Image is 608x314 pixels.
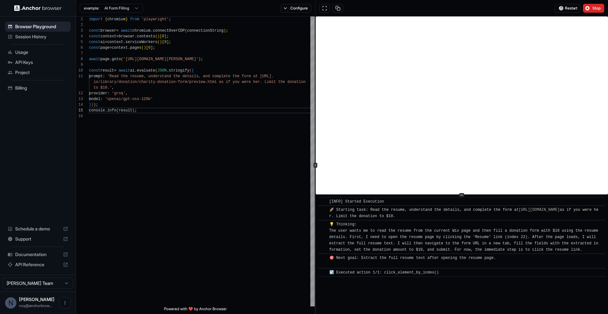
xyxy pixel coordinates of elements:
span: context [112,46,128,50]
span: ​ [321,207,325,213]
span: pages [130,46,142,50]
div: 3 [76,28,83,34]
span: ( [155,34,157,39]
span: 🚀 Starting task: Read the resume, understand the details, and complete the form at as if you were... [329,208,598,218]
span: ; [226,28,228,33]
span: ] [150,46,153,50]
div: API Keys [5,57,71,67]
span: ​ [321,198,325,205]
span: ) [91,103,93,107]
span: ( [155,68,157,73]
span: ( [142,46,144,50]
span: stringify [169,68,189,73]
span: Billing [15,85,68,91]
span: } [125,17,128,22]
span: , [112,85,114,90]
span: = [105,40,107,44]
span: { [192,68,194,73]
div: Documentation [5,249,71,260]
span: ; [169,40,171,44]
span: Powered with ❤️ by Anchor Browser [164,306,227,314]
span: ​ [321,255,325,261]
span: : [103,74,105,78]
span: ) [224,28,226,33]
div: 8 [76,56,83,62]
span: page [100,57,110,61]
span: JSON [157,68,167,73]
span: Support [15,236,60,242]
button: Stop [583,4,604,13]
span: = [110,46,112,50]
div: 7 [76,51,83,56]
span: ( [185,28,187,33]
div: Support [5,234,71,244]
span: context [107,40,123,44]
span: ; [169,17,171,22]
span: const [89,34,100,39]
span: . [150,28,153,33]
span: contexts [137,34,155,39]
span: context [100,34,116,39]
span: ; [135,108,137,113]
div: Session History [5,32,71,42]
span: ; [153,46,155,50]
span: page [100,46,110,50]
button: Configure [281,4,311,13]
button: Open in full screen [319,4,330,13]
span: ( [157,40,160,44]
span: result [100,68,114,73]
span: ; [167,34,169,39]
span: info [107,108,117,113]
div: 14 [76,102,83,108]
span: ai [130,68,135,73]
span: API Keys [15,59,68,66]
span: ) [199,57,201,61]
span: ai [100,40,105,44]
div: 2 [76,22,83,28]
span: = [114,68,116,73]
span: ] [167,40,169,44]
div: API Reference [5,260,71,270]
span: Stop [592,6,601,11]
span: . [105,108,107,113]
span: Project [15,69,68,76]
div: 15 [76,108,83,113]
span: 'Read the resume, understand the details, and comp [107,74,221,78]
span: io/library/donation/charity-donation-form/preview. [93,80,207,84]
span: ( [189,68,192,73]
span: , [125,91,128,96]
span: { [105,17,107,22]
span: provider [89,91,107,96]
span: ; [201,57,203,61]
span: Browser Playground [15,23,68,30]
span: model [89,97,100,101]
span: connectOverCDP [153,28,185,33]
span: serviceWorkers [125,40,157,44]
span: browser [119,34,135,39]
span: ☑️ Executed action 1/1: click_element_by_index() [329,270,439,275]
span: [ [160,34,162,39]
div: Billing [5,83,71,93]
img: Anchor Logo [14,5,62,11]
span: browser [100,28,116,33]
span: example: [84,6,99,11]
div: 10 [76,68,83,73]
span: ) [160,40,162,44]
span: = [116,34,118,39]
div: 16 [76,113,83,119]
span: Session History [15,34,68,40]
span: . [123,40,125,44]
div: 9 [76,62,83,68]
span: html as if you were her. Limit the donation [207,80,306,84]
span: 💡 Thinking: The user wants me to read the resume from the current Wix page and then fill a donati... [329,222,601,252]
span: import [89,17,103,22]
span: . [110,57,112,61]
a: [URL][DOMAIN_NAME] [519,208,560,212]
span: ] [164,34,167,39]
span: ; [96,103,98,107]
span: } [89,103,91,107]
span: Documentation [15,251,60,258]
span: const [89,46,100,50]
span: 🎯 Next goal: Extract the full resume text after opening the resume page. [329,256,496,267]
span: Schedule a demo [15,226,60,232]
